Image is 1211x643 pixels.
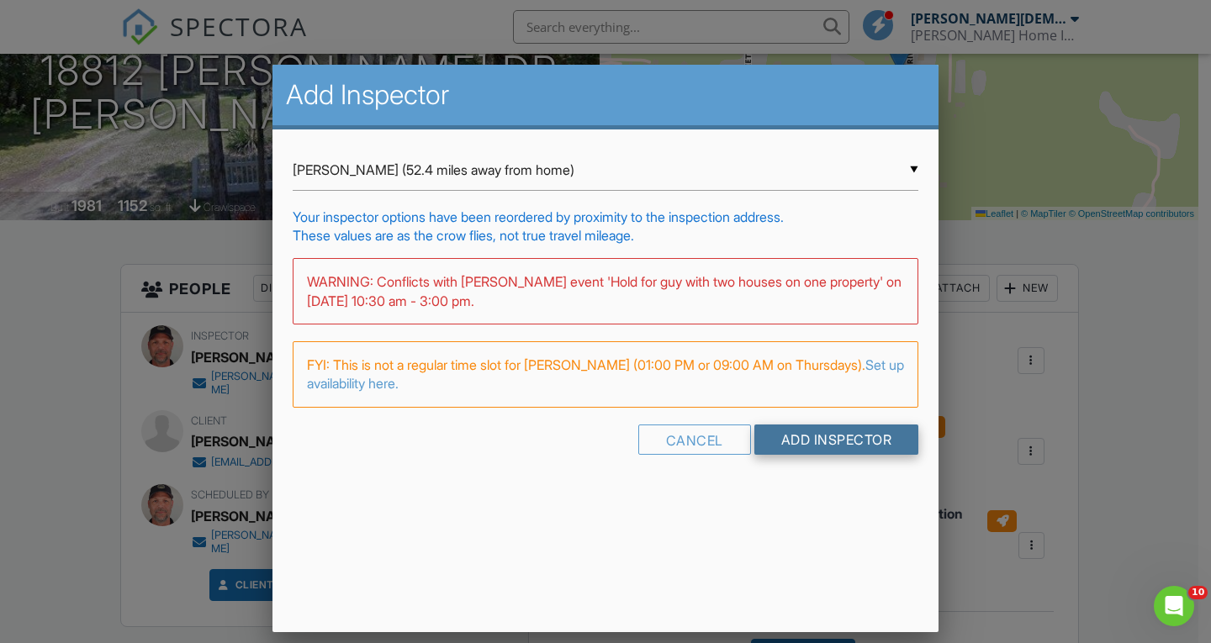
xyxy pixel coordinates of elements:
a: Set up availability here. [307,356,904,392]
div: Your inspector options have been reordered by proximity to the inspection address. [293,208,918,226]
div: WARNING: Conflicts with [PERSON_NAME] event 'Hold for guy with two houses on one property' on [DA... [293,258,918,324]
div: FYI: This is not a regular time slot for [PERSON_NAME] (01:00 PM or 09:00 AM on Thursdays). [293,341,918,408]
div: Cancel [638,424,751,455]
div: These values are as the crow flies, not true travel mileage. [293,226,918,245]
input: Add Inspector [754,424,919,455]
iframe: Intercom live chat [1154,586,1194,626]
span: 10 [1188,586,1208,599]
h2: Add Inspector [286,78,925,112]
